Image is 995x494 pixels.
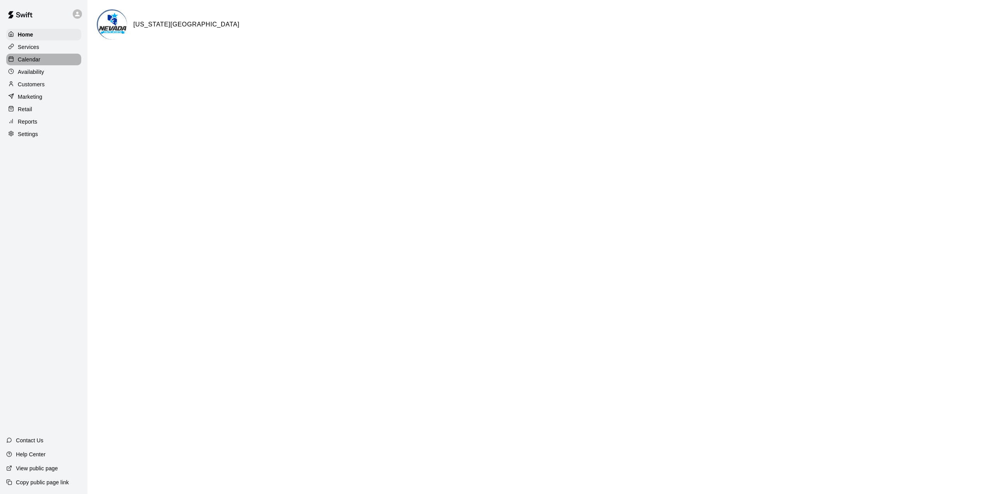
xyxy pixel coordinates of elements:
p: Retail [18,105,32,113]
h6: [US_STATE][GEOGRAPHIC_DATA] [133,19,239,30]
a: Customers [6,79,81,90]
a: Services [6,41,81,53]
a: Retail [6,103,81,115]
a: Reports [6,116,81,127]
p: Help Center [16,450,45,458]
p: Calendar [18,56,40,63]
a: Settings [6,128,81,140]
p: Settings [18,130,38,138]
a: Availability [6,66,81,78]
p: Services [18,43,39,51]
a: Marketing [6,91,81,103]
p: Home [18,31,33,38]
p: Customers [18,80,45,88]
a: Calendar [6,54,81,65]
img: Nevada Youth Sports Center logo [98,10,127,40]
a: Home [6,29,81,40]
p: Reports [18,118,37,126]
p: Contact Us [16,436,44,444]
p: Marketing [18,93,42,101]
p: View public page [16,464,58,472]
p: Availability [18,68,44,76]
p: Copy public page link [16,478,69,486]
